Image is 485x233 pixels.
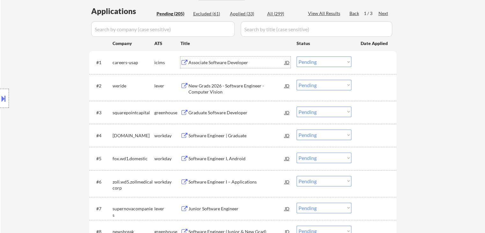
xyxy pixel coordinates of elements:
[230,11,262,17] div: Applied (33)
[91,7,154,15] div: Applications
[154,83,180,89] div: lever
[96,155,107,162] div: #5
[154,179,180,185] div: workday
[113,206,154,218] div: supernovacompanies
[188,179,285,185] div: Software Engineer I – Applications
[284,130,290,141] div: JD
[284,153,290,164] div: JD
[157,11,188,17] div: Pending (205)
[113,109,154,116] div: squarepointcapital
[267,11,299,17] div: All (299)
[284,176,290,187] div: JD
[113,155,154,162] div: fox.wd1.domestic
[113,179,154,191] div: zoll.wd5.zollmedicalcorp
[154,40,180,47] div: ATS
[364,10,378,17] div: 1 / 3
[180,40,290,47] div: Title
[193,11,225,17] div: Excluded (61)
[188,109,285,116] div: Graduate Software Developer
[113,40,154,47] div: Company
[113,59,154,66] div: careers-usap
[349,10,360,17] div: Back
[284,107,290,118] div: JD
[188,132,285,139] div: Software Engineer | Graduate
[188,83,285,95] div: New Grads 2026 - Software Engineer - Computer Vision
[241,21,392,37] input: Search by title (case sensitive)
[154,155,180,162] div: workday
[113,83,154,89] div: weride
[188,59,285,66] div: Associate Software Developer
[378,10,389,17] div: Next
[308,10,342,17] div: View All Results
[284,80,290,91] div: JD
[154,59,180,66] div: icims
[297,37,351,49] div: Status
[284,203,290,214] div: JD
[91,21,235,37] input: Search by company (case sensitive)
[113,132,154,139] div: [DOMAIN_NAME]
[361,40,389,47] div: Date Applied
[154,132,180,139] div: workday
[154,206,180,212] div: lever
[154,109,180,116] div: greenhouse
[188,206,285,212] div: Junior Software Engineer
[96,179,107,185] div: #6
[284,56,290,68] div: JD
[96,206,107,212] div: #7
[188,155,285,162] div: Software Engineer I, Android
